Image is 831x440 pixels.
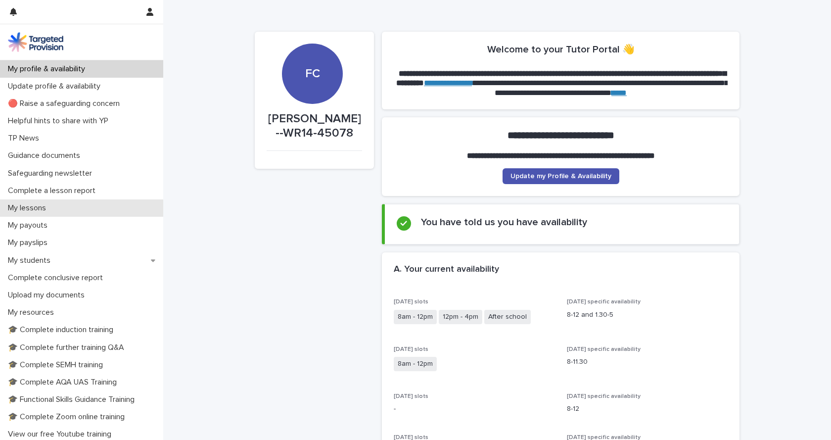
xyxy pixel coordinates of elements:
[487,44,635,55] h2: Welcome to your Tutor Portal 👋
[567,346,641,352] span: [DATE] specific availability
[4,151,88,160] p: Guidance documents
[4,221,55,230] p: My payouts
[4,412,133,422] p: 🎓 Complete Zoom online training
[394,404,555,414] p: -
[567,404,728,414] p: 8-12
[4,169,100,178] p: Safeguarding newsletter
[510,173,611,180] span: Update my Profile & Availability
[4,343,132,352] p: 🎓 Complete further training Q&A
[267,112,362,141] p: [PERSON_NAME]--WR14-45078
[4,186,103,196] p: Complete a lesson report
[503,168,619,184] a: Update my Profile & Availability
[4,116,116,126] p: Helpful hints to share with YP
[4,273,111,283] p: Complete conclusive report
[394,310,437,324] span: 8am - 12pm
[4,99,128,108] p: 🔴 Raise a safeguarding concern
[4,82,108,91] p: Update profile & availability
[567,393,641,399] span: [DATE] specific availability
[394,346,428,352] span: [DATE] slots
[282,6,342,81] div: FC
[4,325,121,335] p: 🎓 Complete induction training
[4,203,54,213] p: My lessons
[4,395,142,404] p: 🎓 Functional Skills Guidance Training
[394,357,437,371] span: 8am - 12pm
[4,64,93,74] p: My profile & availability
[4,430,119,439] p: View our free Youtube training
[4,256,58,265] p: My students
[4,308,62,317] p: My resources
[4,378,125,387] p: 🎓 Complete AQA UAS Training
[394,299,428,305] span: [DATE] slots
[439,310,482,324] span: 12pm - 4pm
[4,238,55,247] p: My payslips
[4,134,47,143] p: TP News
[421,216,587,228] h2: You have told us you have availability
[394,264,499,275] h2: A. Your current availability
[484,310,531,324] span: After school
[4,291,92,300] p: Upload my documents
[567,310,728,320] p: 8-12 and 1.30-5
[394,393,428,399] span: [DATE] slots
[567,299,641,305] span: [DATE] specific availability
[567,357,728,367] p: 8-11.30
[8,32,63,52] img: M5nRWzHhSzIhMunXDL62
[4,360,111,370] p: 🎓 Complete SEMH training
